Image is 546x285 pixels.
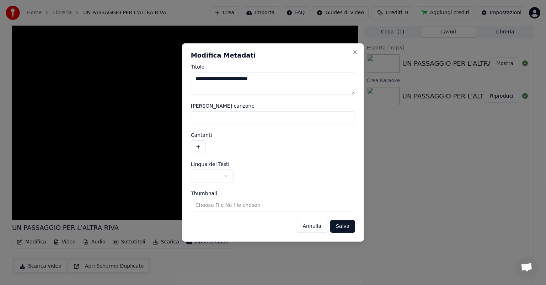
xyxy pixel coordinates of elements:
button: Annulla [296,220,327,233]
label: [PERSON_NAME] canzone [191,103,355,108]
h2: Modifica Metadati [191,52,355,59]
label: Titolo [191,64,355,69]
button: Salva [330,220,355,233]
span: Lingua dei Testi [191,162,230,167]
span: Thumbnail [191,191,217,196]
label: Cantanti [191,133,355,138]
